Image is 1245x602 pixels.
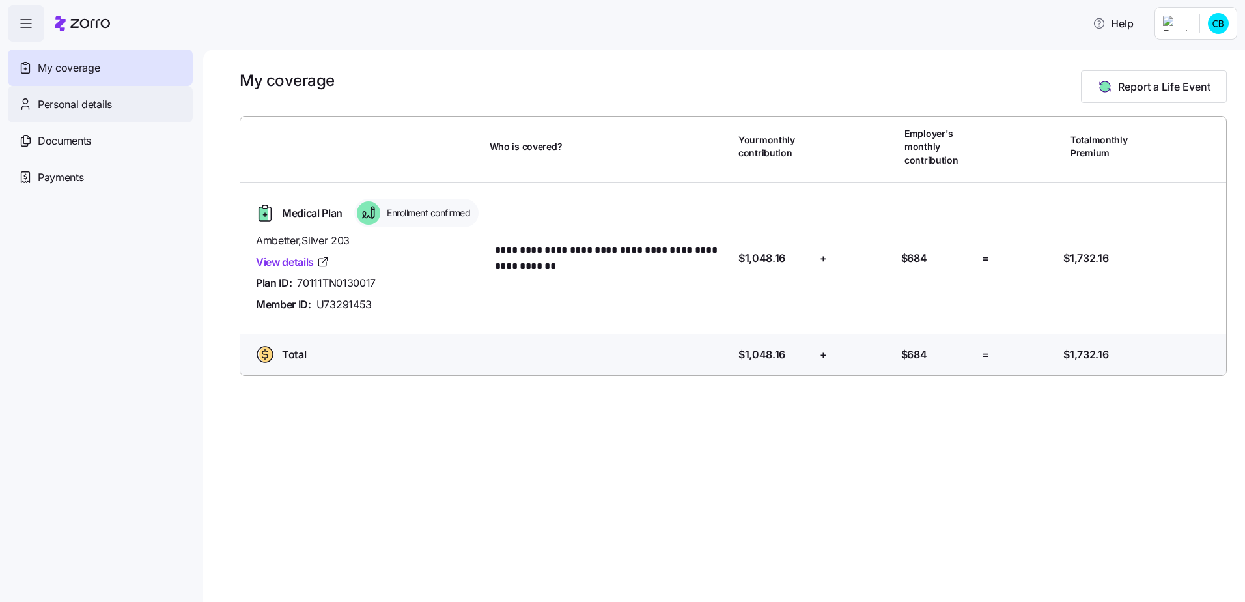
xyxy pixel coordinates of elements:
[282,347,306,363] span: Total
[8,86,193,122] a: Personal details
[38,169,83,186] span: Payments
[256,254,329,270] a: View details
[1063,347,1108,363] span: $1,732.16
[982,347,989,363] span: =
[820,250,827,266] span: +
[316,296,372,313] span: U73291453
[1082,10,1144,36] button: Help
[256,233,479,249] span: Ambetter , Silver 203
[1118,79,1210,94] span: Report a Life Event
[1208,13,1229,34] img: d71feb380b5d734a722a212268451c67
[38,133,91,149] span: Documents
[282,205,343,222] span: Medical Plan
[1063,250,1108,266] span: $1,732.16
[1081,70,1227,103] button: Report a Life Event
[297,275,376,291] span: 70111TN0130017
[901,250,927,266] span: $684
[738,134,811,160] span: Your monthly contribution
[8,159,193,195] a: Payments
[490,140,563,153] span: Who is covered?
[904,127,977,167] span: Employer's monthly contribution
[901,347,927,363] span: $684
[256,275,292,291] span: Plan ID:
[738,347,785,363] span: $1,048.16
[383,207,470,220] span: Enrollment confirmed
[1093,16,1134,31] span: Help
[240,70,335,91] h1: My coverage
[738,250,785,266] span: $1,048.16
[38,96,112,113] span: Personal details
[1070,134,1143,160] span: Total monthly Premium
[8,122,193,159] a: Documents
[256,296,311,313] span: Member ID:
[8,50,193,86] a: My coverage
[38,60,100,76] span: My coverage
[1163,16,1189,31] img: Employer logo
[982,250,989,266] span: =
[820,347,827,363] span: +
